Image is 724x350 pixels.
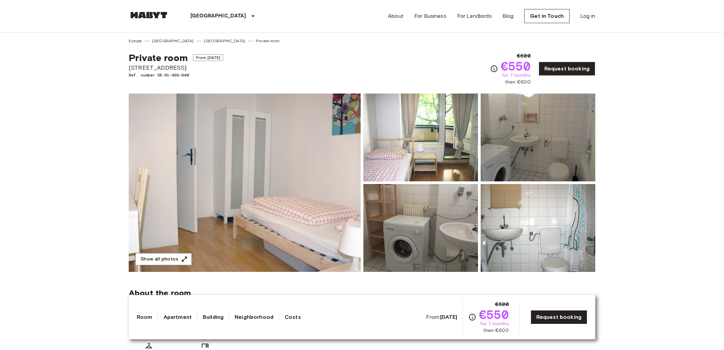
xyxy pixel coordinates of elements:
[440,314,457,320] b: [DATE]
[363,94,478,181] img: Picture of unit DE-01-093-04M
[539,62,595,76] a: Request booking
[129,288,595,298] span: About the room
[164,313,192,321] a: Apartment
[580,12,595,20] a: Log in
[129,38,142,44] a: Europe
[502,72,531,79] span: for 7 months
[495,300,509,308] span: €600
[468,313,476,321] svg: Check cost overview for full price breakdown. Please note that discounts apply to new joiners onl...
[203,313,224,321] a: Building
[363,184,478,272] img: Picture of unit DE-01-093-04M
[235,313,274,321] a: Neighborhood
[457,12,492,20] a: For Landlords
[135,253,192,266] button: Show all photos
[517,52,531,60] span: €600
[129,72,223,78] span: Ref. number DE-01-093-04M
[501,60,531,72] span: €550
[426,313,457,321] span: From:
[190,12,246,20] p: [GEOGRAPHIC_DATA]
[505,79,530,85] span: then €600
[483,327,508,334] span: then €600
[388,12,404,20] a: About
[129,63,223,72] span: [STREET_ADDRESS]
[152,38,194,44] a: [GEOGRAPHIC_DATA]
[524,9,569,23] a: Get in Touch
[137,313,153,321] a: Room
[256,38,280,44] a: Private room
[480,320,509,327] span: for 7 months
[129,52,188,63] span: Private room
[129,12,169,18] img: Habyt
[414,12,446,20] a: For Business
[490,65,498,73] svg: Check cost overview for full price breakdown. Please note that discounts apply to new joiners onl...
[204,38,245,44] a: [GEOGRAPHIC_DATA]
[129,94,361,272] img: Marketing picture of unit DE-01-093-04M
[481,94,595,181] img: Picture of unit DE-01-093-04M
[502,12,514,20] a: Blog
[481,184,595,272] img: Picture of unit DE-01-093-04M
[479,308,509,320] span: €550
[531,310,587,324] a: Request booking
[193,54,224,61] span: From [DATE]
[285,313,301,321] a: Costs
